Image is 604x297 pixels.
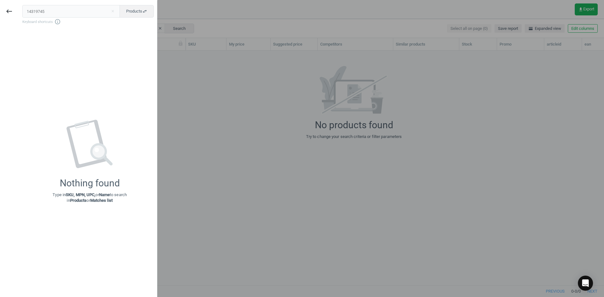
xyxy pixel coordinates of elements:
p: Type in or to search in or [53,192,127,203]
i: keyboard_backspace [5,8,13,15]
strong: Name [99,192,110,197]
span: Keyboard shortcuts [22,19,154,25]
button: keyboard_backspace [2,4,16,19]
i: swap_horiz [142,9,147,14]
button: Close [108,8,117,14]
i: info_outline [54,19,61,25]
strong: SKU, MPN, UPC, [66,192,95,197]
input: Enter the SKU or product name [22,5,120,18]
div: Open Intercom Messenger [578,276,593,291]
div: Nothing found [60,178,120,189]
span: Products [126,8,147,14]
strong: Products [70,198,87,203]
strong: Matches list [90,198,113,203]
button: Productsswap_horiz [120,5,154,18]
